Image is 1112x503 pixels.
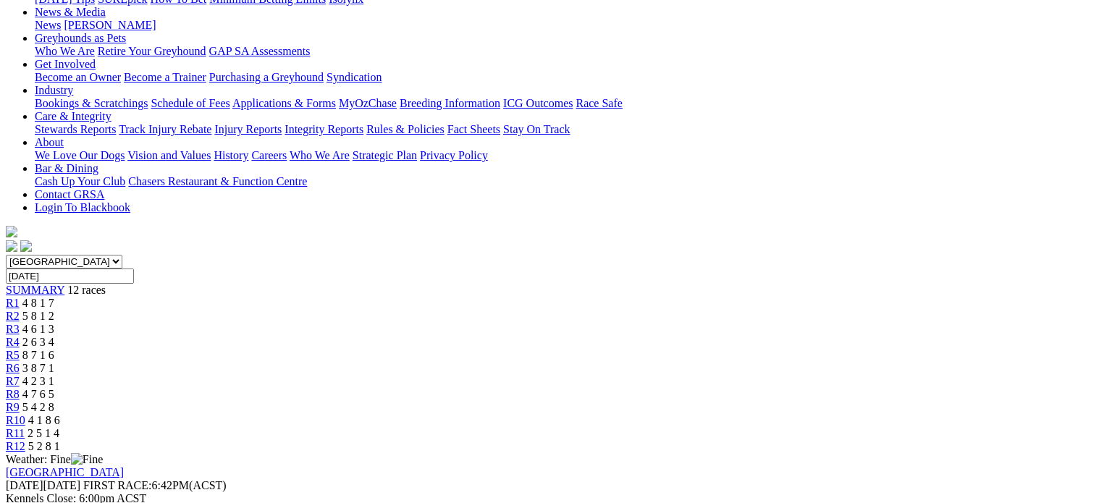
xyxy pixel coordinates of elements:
[353,149,417,161] a: Strategic Plan
[6,466,124,478] a: [GEOGRAPHIC_DATA]
[232,97,336,109] a: Applications & Forms
[35,136,64,148] a: About
[35,45,95,57] a: Who We Are
[6,479,43,491] span: [DATE]
[6,375,20,387] a: R7
[35,19,61,31] a: News
[576,97,622,109] a: Race Safe
[6,269,134,284] input: Select date
[6,479,80,491] span: [DATE]
[420,149,488,161] a: Privacy Policy
[6,310,20,322] a: R2
[6,440,25,452] a: R12
[6,336,20,348] a: R4
[35,149,1095,162] div: About
[124,71,206,83] a: Become a Trainer
[22,336,54,348] span: 2 6 3 4
[22,375,54,387] span: 4 2 3 1
[35,123,116,135] a: Stewards Reports
[22,401,54,413] span: 5 4 2 8
[119,123,211,135] a: Track Injury Rebate
[35,175,125,187] a: Cash Up Your Club
[35,97,148,109] a: Bookings & Scratchings
[35,71,1095,84] div: Get Involved
[503,97,573,109] a: ICG Outcomes
[327,71,382,83] a: Syndication
[6,284,64,296] a: SUMMARY
[339,97,397,109] a: MyOzChase
[151,97,229,109] a: Schedule of Fees
[6,226,17,237] img: logo-grsa-white.png
[503,123,570,135] a: Stay On Track
[35,6,106,18] a: News & Media
[35,84,73,96] a: Industry
[127,149,211,161] a: Vision and Values
[447,123,500,135] a: Fact Sheets
[28,440,60,452] span: 5 2 8 1
[285,123,363,135] a: Integrity Reports
[400,97,500,109] a: Breeding Information
[6,427,25,439] a: R11
[6,323,20,335] a: R3
[28,427,59,439] span: 2 5 1 4
[209,45,311,57] a: GAP SA Assessments
[35,149,125,161] a: We Love Our Dogs
[67,284,106,296] span: 12 races
[22,323,54,335] span: 4 6 1 3
[128,175,307,187] a: Chasers Restaurant & Function Centre
[22,310,54,322] span: 5 8 1 2
[35,123,1095,136] div: Care & Integrity
[35,19,1095,32] div: News & Media
[214,149,248,161] a: History
[6,401,20,413] a: R9
[35,162,98,174] a: Bar & Dining
[83,479,227,491] span: 6:42PM(ACST)
[98,45,206,57] a: Retire Your Greyhound
[35,58,96,70] a: Get Involved
[22,297,54,309] span: 4 8 1 7
[251,149,287,161] a: Careers
[6,414,25,426] a: R10
[71,453,103,466] img: Fine
[35,175,1095,188] div: Bar & Dining
[22,349,54,361] span: 8 7 1 6
[6,240,17,252] img: facebook.svg
[83,479,151,491] span: FIRST RACE:
[6,453,103,465] span: Weather: Fine
[35,97,1095,110] div: Industry
[366,123,445,135] a: Rules & Policies
[6,297,20,309] a: R1
[6,388,20,400] a: R8
[64,19,156,31] a: [PERSON_NAME]
[35,71,121,83] a: Become an Owner
[35,32,126,44] a: Greyhounds as Pets
[35,201,130,214] a: Login To Blackbook
[209,71,324,83] a: Purchasing a Greyhound
[22,388,54,400] span: 4 7 6 5
[214,123,282,135] a: Injury Reports
[35,110,111,122] a: Care & Integrity
[290,149,350,161] a: Who We Are
[35,45,1095,58] div: Greyhounds as Pets
[6,349,20,361] a: R5
[28,414,60,426] span: 4 1 8 6
[20,240,32,252] img: twitter.svg
[22,362,54,374] span: 3 8 7 1
[6,362,20,374] a: R6
[35,188,104,200] a: Contact GRSA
